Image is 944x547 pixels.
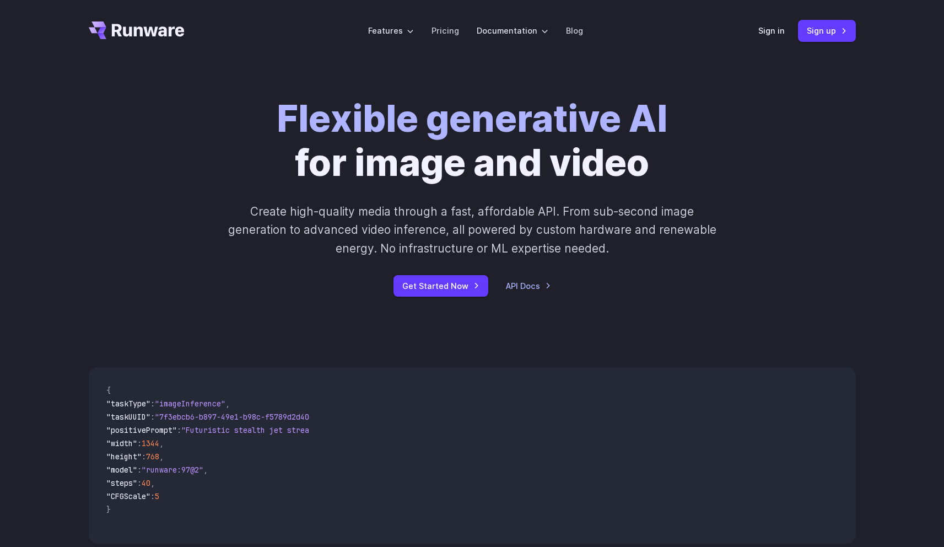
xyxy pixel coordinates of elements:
[150,399,155,409] span: :
[106,438,137,448] span: "width"
[159,438,164,448] span: ,
[106,452,142,462] span: "height"
[506,280,551,292] a: API Docs
[146,452,159,462] span: 768
[137,478,142,488] span: :
[758,24,785,37] a: Sign in
[142,465,203,475] span: "runware:97@2"
[137,438,142,448] span: :
[393,275,488,297] a: Get Started Now
[106,385,111,395] span: {
[106,478,137,488] span: "steps"
[142,452,146,462] span: :
[368,24,414,37] label: Features
[203,465,208,475] span: ,
[477,24,548,37] label: Documentation
[159,452,164,462] span: ,
[142,438,159,448] span: 1344
[150,491,155,501] span: :
[277,97,667,185] h1: for image and video
[155,412,322,422] span: "7f3ebcb6-b897-49e1-b98c-f5789d2d40d7"
[106,412,150,422] span: "taskUUID"
[106,505,111,514] span: }
[106,465,137,475] span: "model"
[106,399,150,409] span: "taskType"
[150,412,155,422] span: :
[177,425,181,435] span: :
[106,491,150,501] span: "CFGScale"
[431,24,459,37] a: Pricing
[798,20,856,41] a: Sign up
[155,491,159,501] span: 5
[89,22,185,39] a: Go to /
[150,478,155,488] span: ,
[566,24,583,37] a: Blog
[142,478,150,488] span: 40
[137,465,142,475] span: :
[181,425,582,435] span: "Futuristic stealth jet streaking through a neon-lit cityscape with glowing purple exhaust"
[225,399,230,409] span: ,
[155,399,225,409] span: "imageInference"
[277,96,667,141] strong: Flexible generative AI
[106,425,177,435] span: "positivePrompt"
[226,202,718,258] p: Create high-quality media through a fast, affordable API. From sub-second image generation to adv...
